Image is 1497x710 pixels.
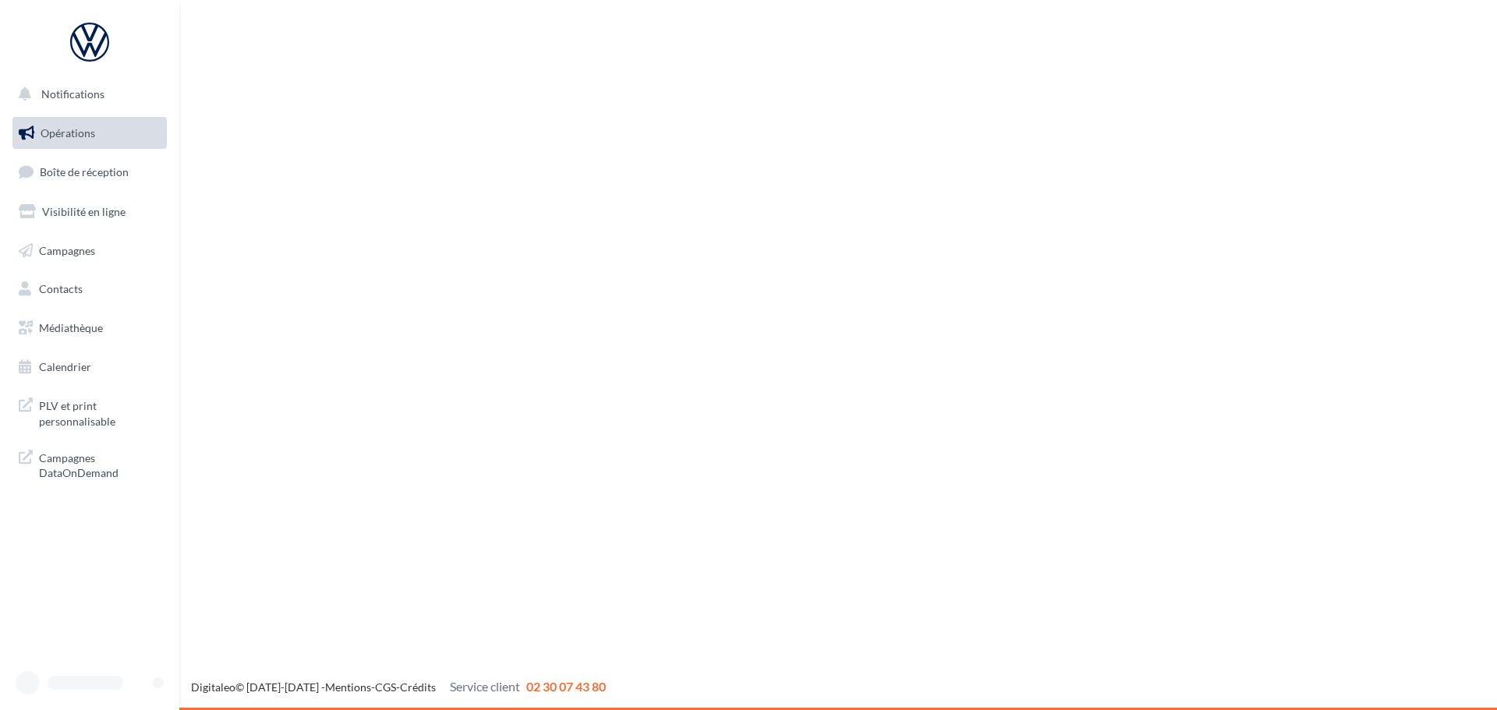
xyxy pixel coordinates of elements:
a: Contacts [9,273,170,306]
a: Campagnes DataOnDemand [9,441,170,487]
a: Visibilité en ligne [9,196,170,228]
a: Campagnes [9,235,170,267]
a: PLV et print personnalisable [9,389,170,435]
span: Campagnes [39,243,95,256]
a: Digitaleo [191,680,235,694]
span: PLV et print personnalisable [39,395,161,429]
span: Boîte de réception [40,165,129,178]
span: Visibilité en ligne [42,205,126,218]
a: Mentions [325,680,371,694]
span: Service client [450,679,520,694]
span: Opérations [41,126,95,140]
a: CGS [375,680,396,694]
a: Médiathèque [9,312,170,344]
span: © [DATE]-[DATE] - - - [191,680,606,694]
a: Calendrier [9,351,170,383]
a: Boîte de réception [9,155,170,189]
span: Contacts [39,282,83,295]
a: Opérations [9,117,170,150]
button: Notifications [9,78,164,111]
span: Campagnes DataOnDemand [39,447,161,481]
span: Médiathèque [39,321,103,334]
span: Calendrier [39,360,91,373]
span: Notifications [41,87,104,101]
span: 02 30 07 43 80 [526,679,606,694]
a: Crédits [400,680,436,694]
